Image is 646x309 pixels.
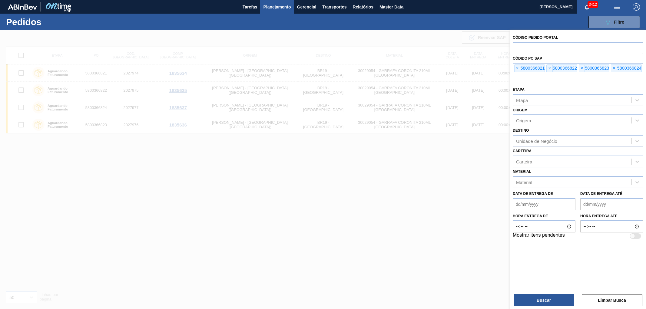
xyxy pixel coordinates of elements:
[513,128,529,133] label: Destino
[580,198,643,210] input: dd/mm/yyyy
[513,198,575,210] input: dd/mm/yyyy
[516,179,532,185] div: Material
[516,97,528,103] div: Etapa
[579,64,609,72] div: 5800366823
[588,16,640,28] button: Filtro
[580,192,622,196] label: Data de Entrega até
[611,65,617,72] span: ×
[577,3,597,11] button: Notificações
[297,3,316,11] span: Gerencial
[614,20,624,25] span: Filtro
[613,3,621,11] img: userActions
[353,3,373,11] span: Relatórios
[263,3,291,11] span: Planejamento
[513,35,558,40] label: Código Pedido Portal
[516,159,532,164] div: Carteira
[8,4,37,10] img: TNhmsLtSVTkK8tSr43FrP2fwEKptu5GPRR3wAAAABJRU5ErkJggg==
[588,1,598,8] span: 3412
[6,18,98,25] h1: Pedidos
[322,3,346,11] span: Transportes
[513,87,525,92] label: Etapa
[513,232,565,240] label: Mostrar itens pendentes
[513,192,553,196] label: Data de Entrega de
[516,139,557,144] div: Unidade de Negócio
[379,3,403,11] span: Master Data
[633,3,640,11] img: Logout
[580,212,643,221] label: Hora entrega até
[579,65,585,72] span: ×
[515,65,520,72] span: ×
[513,56,542,61] label: Códido PO SAP
[547,65,552,72] span: ×
[513,169,531,174] label: Material
[514,64,545,72] div: 5800366821
[516,118,531,123] div: Origem
[513,108,528,112] label: Origem
[513,212,575,221] label: Hora entrega de
[243,3,257,11] span: Tarefas
[611,64,641,72] div: 5800366824
[513,149,532,153] label: Carteira
[546,64,577,72] div: 5800366822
